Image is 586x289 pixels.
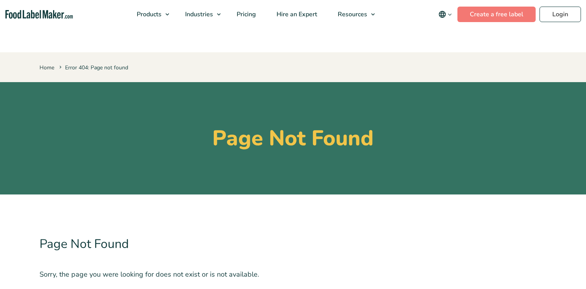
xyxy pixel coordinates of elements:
span: Error 404: Page not found [58,64,128,71]
span: Hire an Expert [274,10,318,19]
span: Products [134,10,162,19]
p: Sorry, the page you were looking for does not exist or is not available. [40,269,547,280]
a: Create a free label [457,7,536,22]
a: Home [40,64,54,71]
a: Login [540,7,581,22]
span: Industries [183,10,214,19]
h1: Page Not Found [40,126,547,151]
h2: Page Not Found [40,225,547,263]
span: Resources [335,10,368,19]
span: Pricing [234,10,257,19]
